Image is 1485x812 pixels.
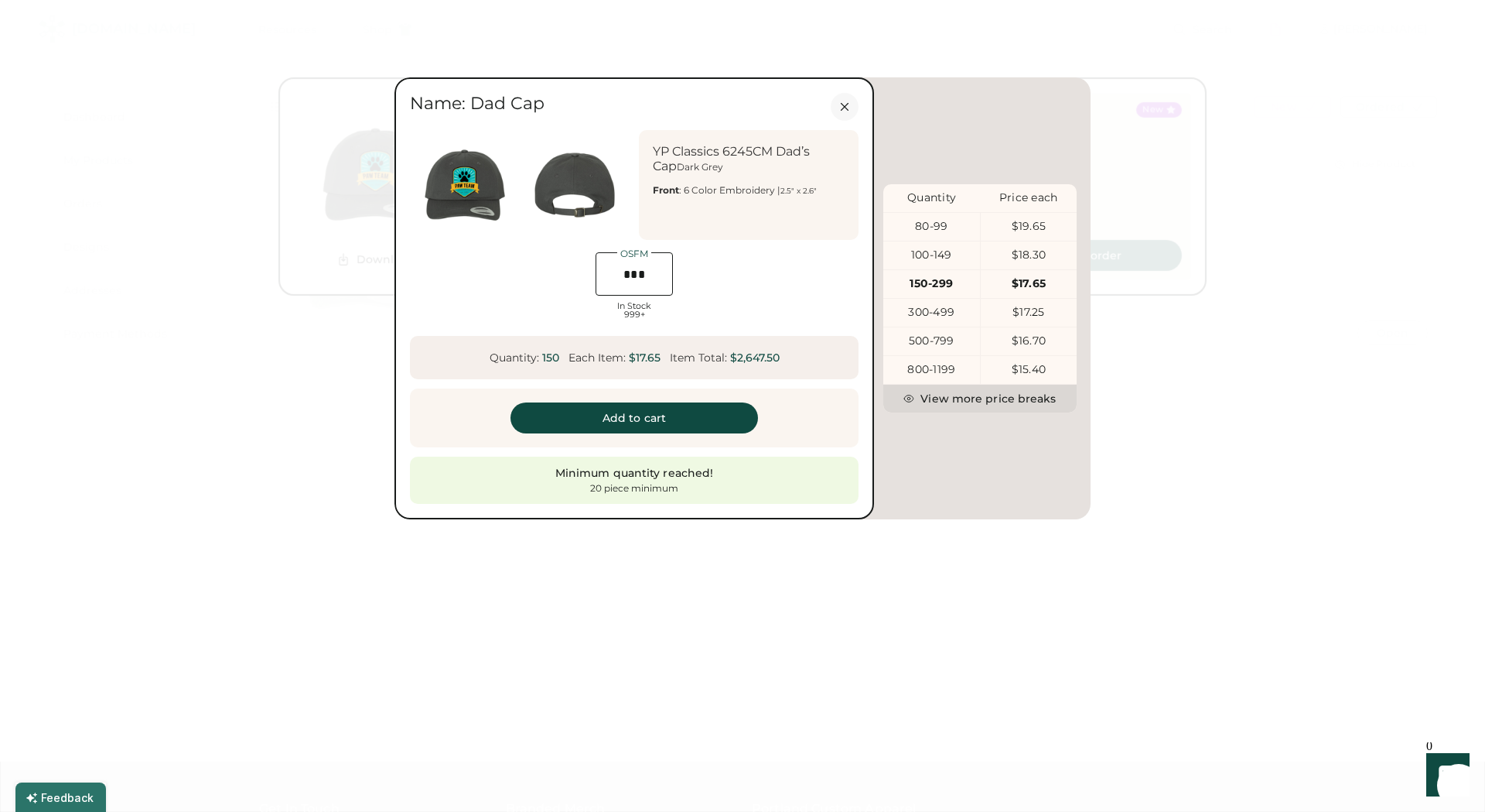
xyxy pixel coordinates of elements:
div: $17.65 [981,276,1077,292]
div: Dark Grey : 6 Color Embroidery | [653,144,845,196]
img: generate-image [410,130,520,240]
div: 300-499 [883,305,980,320]
div: $17.65 [629,351,661,365]
div: 800-1199 [883,362,980,378]
div: OSFM [617,249,651,259]
div: 20 piece minimum [419,482,849,495]
div: $15.40 [981,362,1077,378]
strong: Front [653,184,679,196]
div: 150-299 [883,276,980,292]
div: 150 [542,351,559,365]
div: Quantity [883,190,980,206]
div: 100-149 [883,248,980,263]
div: Price each [980,190,1077,206]
font: YP Classics 6245CM Dad’s Cap [653,144,813,173]
div: 500-799 [883,334,980,349]
font: 2.5" x 2.6" [780,186,817,196]
div: $18.30 [981,248,1077,263]
button: View more price breaks [883,385,1077,413]
iframe: Front Chat [1412,742,1478,809]
div: $17.25 [981,305,1077,320]
img: generate-image [520,130,630,240]
div: $19.65 [981,219,1077,235]
div: Item Total: [670,351,727,365]
div: In Stock 999+ [596,302,673,319]
div: 80-99 [883,219,980,235]
button: Add to cart [510,403,758,433]
div: Minimum quantity reached! [555,466,714,481]
div: $2,647.50 [730,351,780,365]
div: Quantity: [490,351,539,365]
div: Each Item: [568,351,626,365]
div: Name: Dad Cap [410,93,824,115]
div: $16.70 [981,334,1077,349]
